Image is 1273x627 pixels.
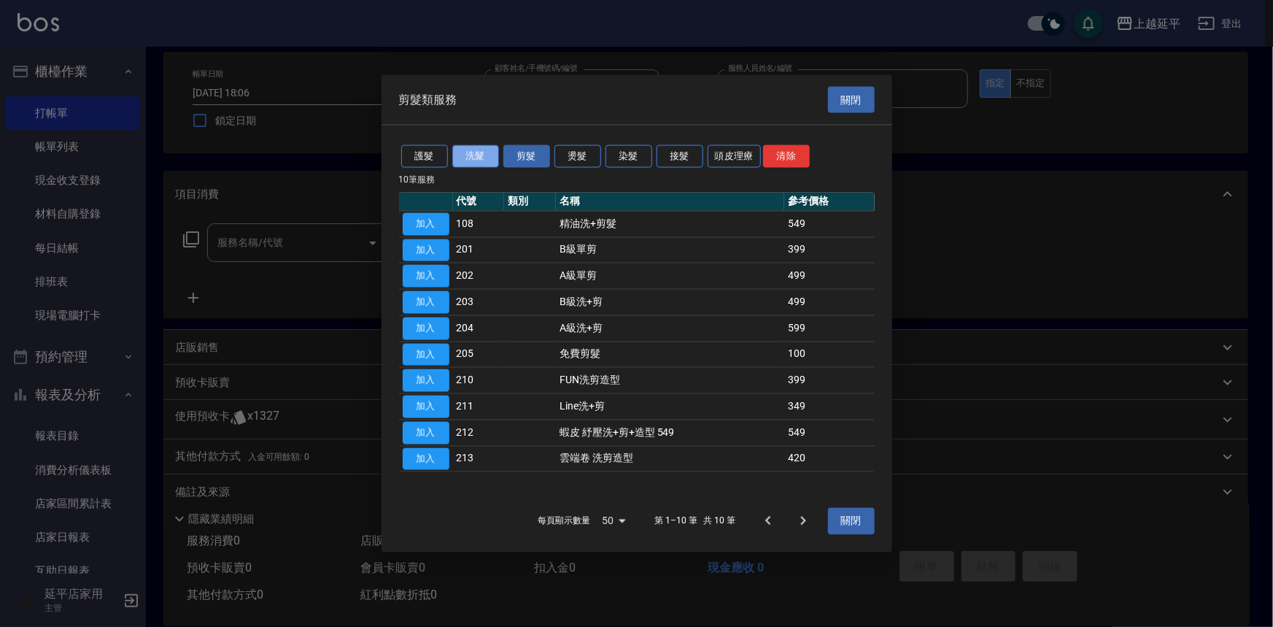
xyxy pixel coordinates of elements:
td: 精油洗+剪髮 [556,211,784,237]
td: B級單剪 [556,237,784,264]
button: 加入 [403,212,449,235]
td: 100 [784,342,874,368]
td: 549 [784,420,874,446]
td: 210 [453,367,505,393]
button: 加入 [403,396,449,418]
th: 參考價格 [784,192,874,211]
th: 類別 [504,192,556,211]
th: 代號 [453,192,505,211]
td: 212 [453,420,505,446]
button: 加入 [403,265,449,288]
td: 203 [453,289,505,315]
p: 每頁顯示數量 [538,515,590,528]
td: 420 [784,446,874,472]
button: 剪髮 [503,145,550,168]
span: 剪髮類服務 [399,92,457,107]
td: 399 [784,367,874,393]
td: 399 [784,237,874,264]
td: 599 [784,315,874,342]
button: 加入 [403,317,449,339]
button: 頭皮理療 [708,145,762,168]
td: 499 [784,263,874,289]
td: 349 [784,393,874,420]
button: 接髮 [657,145,703,168]
button: 加入 [403,291,449,314]
button: 關閉 [828,508,875,535]
button: 清除 [763,145,810,168]
button: 加入 [403,421,449,444]
td: 205 [453,342,505,368]
button: 護髮 [401,145,448,168]
p: 第 1–10 筆 共 10 筆 [654,515,735,528]
td: 蝦皮 紓壓洗+剪+造型 549 [556,420,784,446]
td: 免費剪髮 [556,342,784,368]
button: 加入 [403,343,449,366]
button: 加入 [403,369,449,392]
td: 202 [453,263,505,289]
button: 染髮 [605,145,652,168]
td: 211 [453,393,505,420]
td: 204 [453,315,505,342]
th: 名稱 [556,192,784,211]
td: A級洗+剪 [556,315,784,342]
button: 洗髮 [452,145,499,168]
td: Line洗+剪 [556,393,784,420]
td: 213 [453,446,505,472]
td: 549 [784,211,874,237]
td: B級洗+剪 [556,289,784,315]
div: 50 [596,501,631,541]
td: 雲端卷 洗剪造型 [556,446,784,472]
td: 201 [453,237,505,264]
td: 108 [453,211,505,237]
button: 加入 [403,447,449,470]
td: 499 [784,289,874,315]
button: 關閉 [828,86,875,113]
button: 加入 [403,239,449,261]
td: A級單剪 [556,263,784,289]
button: 燙髮 [554,145,601,168]
td: FUN洗剪造型 [556,367,784,393]
p: 10 筆服務 [399,173,875,186]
